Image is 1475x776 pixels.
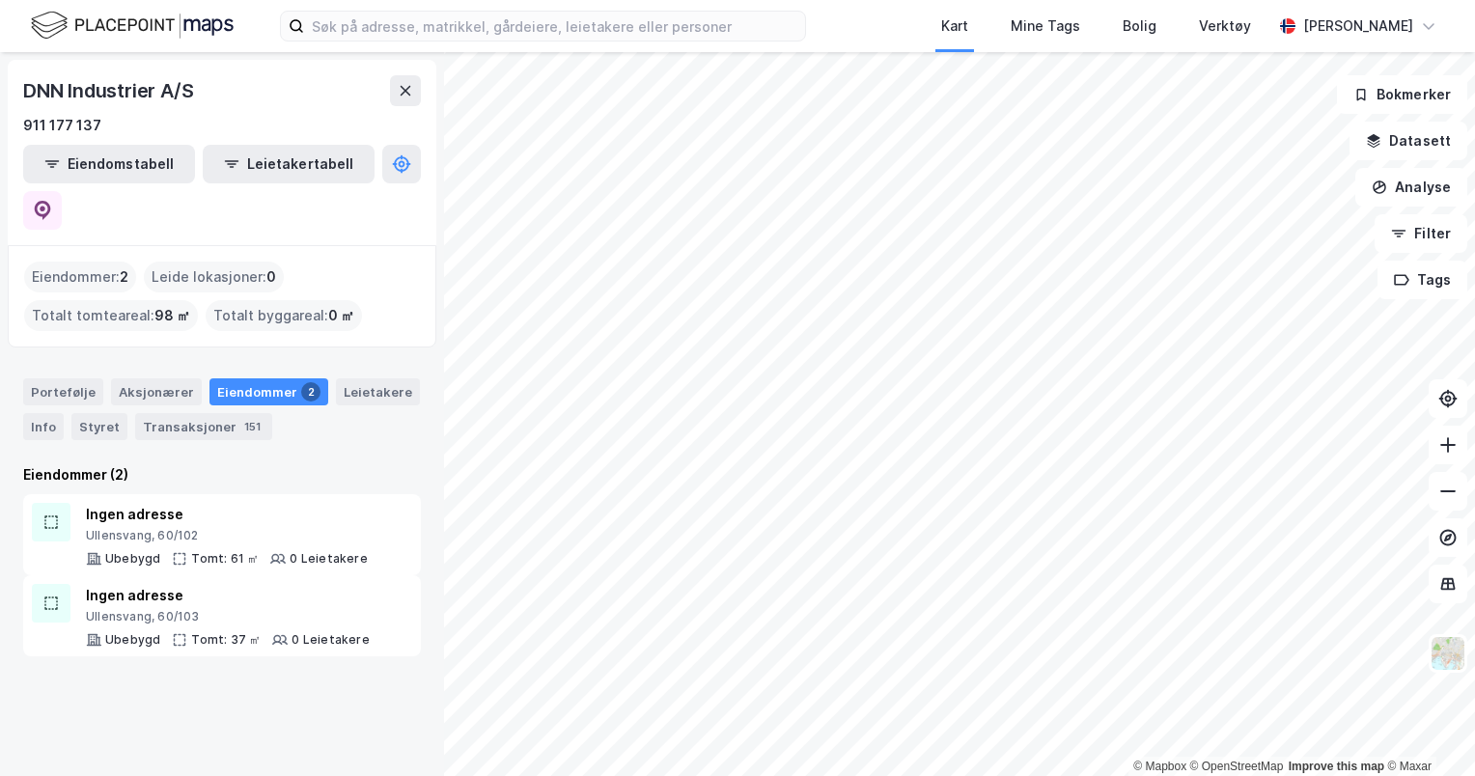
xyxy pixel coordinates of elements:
[1378,683,1475,776] iframe: Chat Widget
[1355,168,1467,207] button: Analyse
[328,304,354,327] span: 0 ㎡
[23,75,197,106] div: DNN Industrier A/S
[86,584,370,607] div: Ingen adresse
[301,382,320,402] div: 2
[23,114,101,137] div: 911 177 137
[23,145,195,183] button: Eiendomstabell
[23,463,421,486] div: Eiendommer (2)
[191,551,259,567] div: Tomt: 61 ㎡
[1133,760,1186,773] a: Mapbox
[23,378,103,405] div: Portefølje
[203,145,375,183] button: Leietakertabell
[336,378,420,405] div: Leietakere
[1350,122,1467,160] button: Datasett
[1289,760,1384,773] a: Improve this map
[135,413,272,440] div: Transaksjoner
[24,262,136,292] div: Eiendommer :
[1199,14,1251,38] div: Verktøy
[120,265,128,289] span: 2
[266,265,276,289] span: 0
[290,551,367,567] div: 0 Leietakere
[1378,683,1475,776] div: Kontrollprogram for chat
[292,632,369,648] div: 0 Leietakere
[1190,760,1284,773] a: OpenStreetMap
[24,300,198,331] div: Totalt tomteareal :
[154,304,190,327] span: 98 ㎡
[1303,14,1413,38] div: [PERSON_NAME]
[206,300,362,331] div: Totalt byggareal :
[111,378,202,405] div: Aksjonærer
[31,9,234,42] img: logo.f888ab2527a4732fd821a326f86c7f29.svg
[191,632,261,648] div: Tomt: 37 ㎡
[144,262,284,292] div: Leide lokasjoner :
[1378,261,1467,299] button: Tags
[105,632,160,648] div: Ubebygd
[304,12,805,41] input: Søk på adresse, matrikkel, gårdeiere, leietakere eller personer
[240,417,264,436] div: 151
[105,551,160,567] div: Ubebygd
[941,14,968,38] div: Kart
[23,413,64,440] div: Info
[1375,214,1467,253] button: Filter
[1011,14,1080,38] div: Mine Tags
[1123,14,1156,38] div: Bolig
[86,503,368,526] div: Ingen adresse
[209,378,328,405] div: Eiendommer
[1430,635,1466,672] img: Z
[86,609,370,624] div: Ullensvang, 60/103
[86,528,368,543] div: Ullensvang, 60/102
[1337,75,1467,114] button: Bokmerker
[71,413,127,440] div: Styret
